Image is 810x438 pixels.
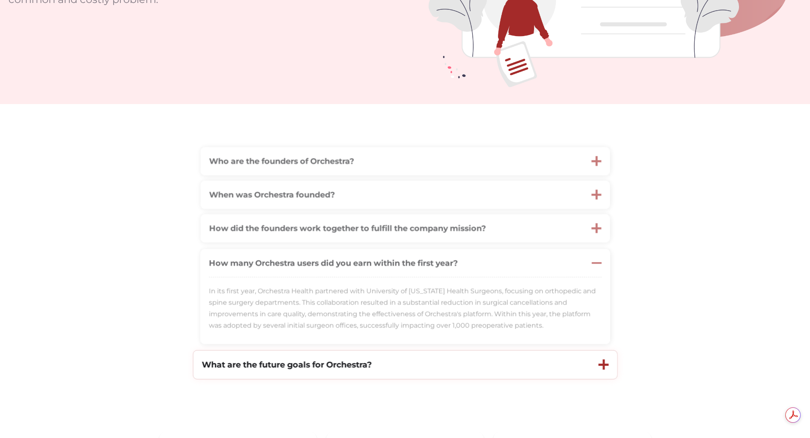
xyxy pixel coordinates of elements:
strong: When was Orchestra founded? [209,190,335,200]
p: In its first year, Orchestra Health partnered with University of [US_STATE] Health Surgeons, focu... [209,285,602,331]
strong: What are the future goals for Orchestra? [202,359,372,370]
strong: How many Orchestra users did you earn within the first year? [209,258,458,268]
strong: Who are the founders of Orchestra? [209,156,354,166]
strong: How did the founders work together to fulfill the company mission? [209,223,486,233]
